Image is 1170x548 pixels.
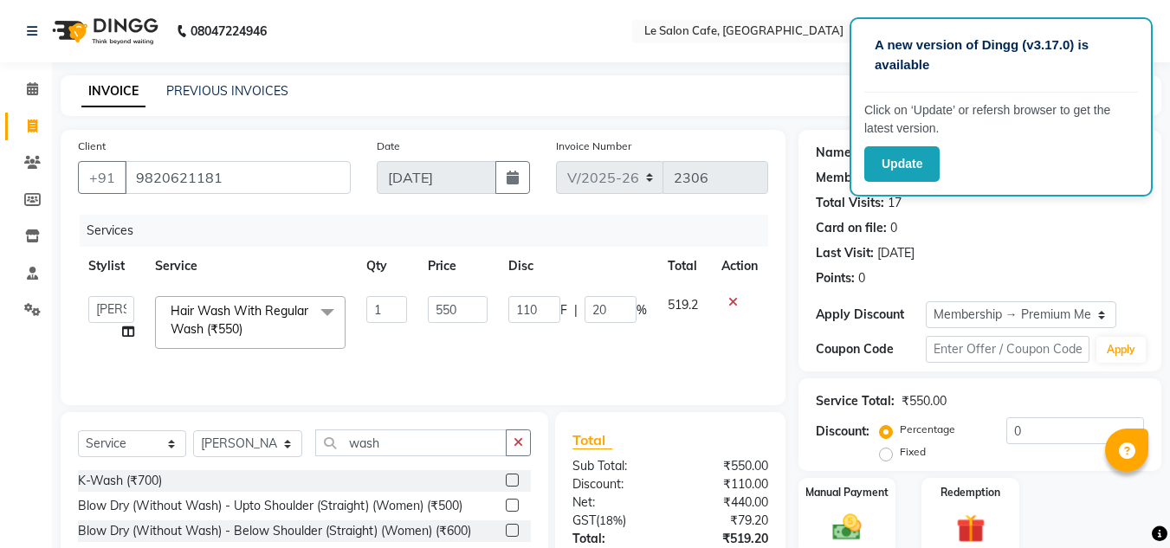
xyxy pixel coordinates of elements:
[560,301,567,319] span: F
[816,194,884,212] div: Total Visits:
[166,83,288,99] a: PREVIOUS INVOICES
[191,7,267,55] b: 08047224946
[670,530,781,548] div: ₹519.20
[1096,337,1146,363] button: Apply
[941,485,1000,500] label: Redemption
[864,101,1138,138] p: Click on ‘Update’ or refersh browser to get the latest version.
[888,194,902,212] div: 17
[824,511,870,544] img: _cash.svg
[816,340,925,358] div: Coupon Code
[926,336,1089,363] input: Enter Offer / Coupon Code
[670,493,781,512] div: ₹440.00
[670,457,781,475] div: ₹550.00
[947,511,994,546] img: _gift.svg
[171,303,308,337] span: Hair Wash With Regular Wash (₹550)
[417,247,498,286] th: Price
[78,472,162,490] div: K-Wash (₹700)
[145,247,356,286] th: Service
[78,139,106,154] label: Client
[315,429,507,456] input: Search or Scan
[816,169,891,187] div: Membership:
[572,513,596,528] span: Gst
[816,219,887,237] div: Card on file:
[668,297,698,313] span: 519.2
[864,146,940,182] button: Update
[816,422,869,441] div: Discount:
[80,215,781,247] div: Services
[657,247,711,286] th: Total
[805,485,889,500] label: Manual Payment
[498,247,657,286] th: Disc
[78,522,471,540] div: Blow Dry (Without Wash) - Below Shoulder (Straight) (Women) (₹600)
[711,247,768,286] th: Action
[377,139,400,154] label: Date
[816,244,874,262] div: Last Visit:
[900,422,955,437] label: Percentage
[637,301,647,319] span: %
[574,301,578,319] span: |
[599,513,623,527] span: 18%
[858,269,865,287] div: 0
[559,457,670,475] div: Sub Total:
[559,475,670,493] div: Discount:
[559,512,670,530] div: ( )
[877,244,915,262] div: [DATE]
[556,139,631,154] label: Invoice Number
[125,161,351,194] input: Search by Name/Mobile/Email/Code
[78,161,126,194] button: +91
[44,7,163,55] img: logo
[78,247,145,286] th: Stylist
[816,306,925,324] div: Apply Discount
[670,475,781,493] div: ₹110.00
[572,431,612,449] span: Total
[900,444,926,460] label: Fixed
[670,512,781,530] div: ₹79.20
[559,493,670,512] div: Net:
[78,497,462,515] div: Blow Dry (Without Wash) - Upto Shoulder (Straight) (Women) (₹500)
[242,321,250,337] a: x
[816,144,855,162] div: Name:
[559,530,670,548] div: Total:
[902,392,947,410] div: ₹550.00
[816,269,855,287] div: Points:
[890,219,897,237] div: 0
[81,76,145,107] a: INVOICE
[875,35,1128,74] p: A new version of Dingg (v3.17.0) is available
[356,247,417,286] th: Qty
[816,392,895,410] div: Service Total:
